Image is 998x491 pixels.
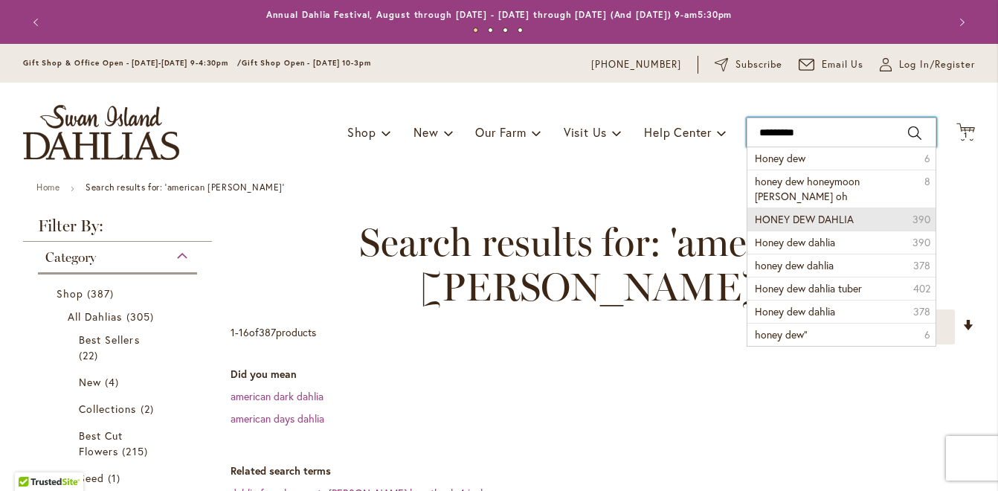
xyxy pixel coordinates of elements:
span: Best Sellers [79,333,140,347]
span: 16 [239,325,249,339]
span: 387 [87,286,117,301]
span: 378 [913,304,930,319]
a: Best Cut Flowers [79,428,160,459]
button: 3 of 4 [503,28,508,33]
span: Category [45,249,96,266]
span: New [413,124,438,140]
span: 305 [126,309,158,324]
a: Seed [79,470,160,486]
span: Shop [347,124,376,140]
span: 1 [231,325,235,339]
button: Previous [23,7,53,37]
span: 1 [964,130,968,140]
span: honey dew dahlia [755,258,834,272]
span: 215 [122,443,151,459]
span: Search results for: 'american [PERSON_NAME]' [231,220,960,309]
span: honey dew honeymoon [PERSON_NAME] oh [755,174,860,203]
span: Our Farm [475,124,526,140]
span: honey dew" [755,327,808,341]
button: 1 of 4 [473,28,478,33]
span: Honey dew dahlia [755,304,835,318]
a: Email Us [799,57,864,72]
iframe: Launch Accessibility Center [11,438,53,480]
span: 1 [108,470,124,486]
span: 6 [924,327,930,342]
span: Shop [57,286,83,301]
button: 2 of 4 [488,28,493,33]
span: Email Us [822,57,864,72]
span: 8 [924,174,930,189]
span: New [79,375,101,389]
span: Log In/Register [899,57,975,72]
span: 4 [105,374,123,390]
button: 1 [956,123,975,143]
span: 390 [912,235,930,250]
a: All Dahlias [68,309,171,324]
span: 2 [141,401,158,417]
strong: Search results for: 'american [PERSON_NAME]' [86,182,284,193]
dt: Related search terms [231,463,975,478]
a: american days dahlia [231,411,324,426]
a: New [79,374,160,390]
span: Collections [79,402,137,416]
a: Shop [57,286,182,301]
dt: Did you mean [231,367,975,382]
a: store logo [23,105,179,160]
a: Subscribe [715,57,782,72]
span: 402 [913,281,930,296]
span: Help Center [644,124,712,140]
a: american dark dahlia [231,389,323,403]
span: Visit Us [564,124,607,140]
strong: Filter By: [23,218,212,242]
span: Seed [79,471,104,485]
span: 390 [912,212,930,227]
a: Best Sellers [79,332,160,363]
span: Subscribe [735,57,782,72]
a: Home [36,182,59,193]
span: Gift Shop & Office Open - [DATE]-[DATE] 9-4:30pm / [23,58,242,68]
span: Honey dew dahlia [755,235,835,249]
span: All Dahlias [68,309,123,324]
a: Collections [79,401,160,417]
button: Search [908,121,921,145]
span: Honey dew [755,151,805,165]
a: [PHONE_NUMBER] [591,57,681,72]
a: Log In/Register [880,57,975,72]
span: Honey dew dahlia tuber [755,281,862,295]
button: Next [945,7,975,37]
span: 378 [913,258,930,273]
span: 387 [259,325,276,339]
span: Gift Shop Open - [DATE] 10-3pm [242,58,371,68]
a: Annual Dahlia Festival, August through [DATE] - [DATE] through [DATE] (And [DATE]) 9-am5:30pm [266,9,733,20]
span: 22 [79,347,102,363]
span: Best Cut Flowers [79,429,123,458]
button: 4 of 4 [518,28,523,33]
p: - of products [231,321,316,344]
span: 6 [924,151,930,166]
span: HONEY DEW DAHLIA [755,212,854,226]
